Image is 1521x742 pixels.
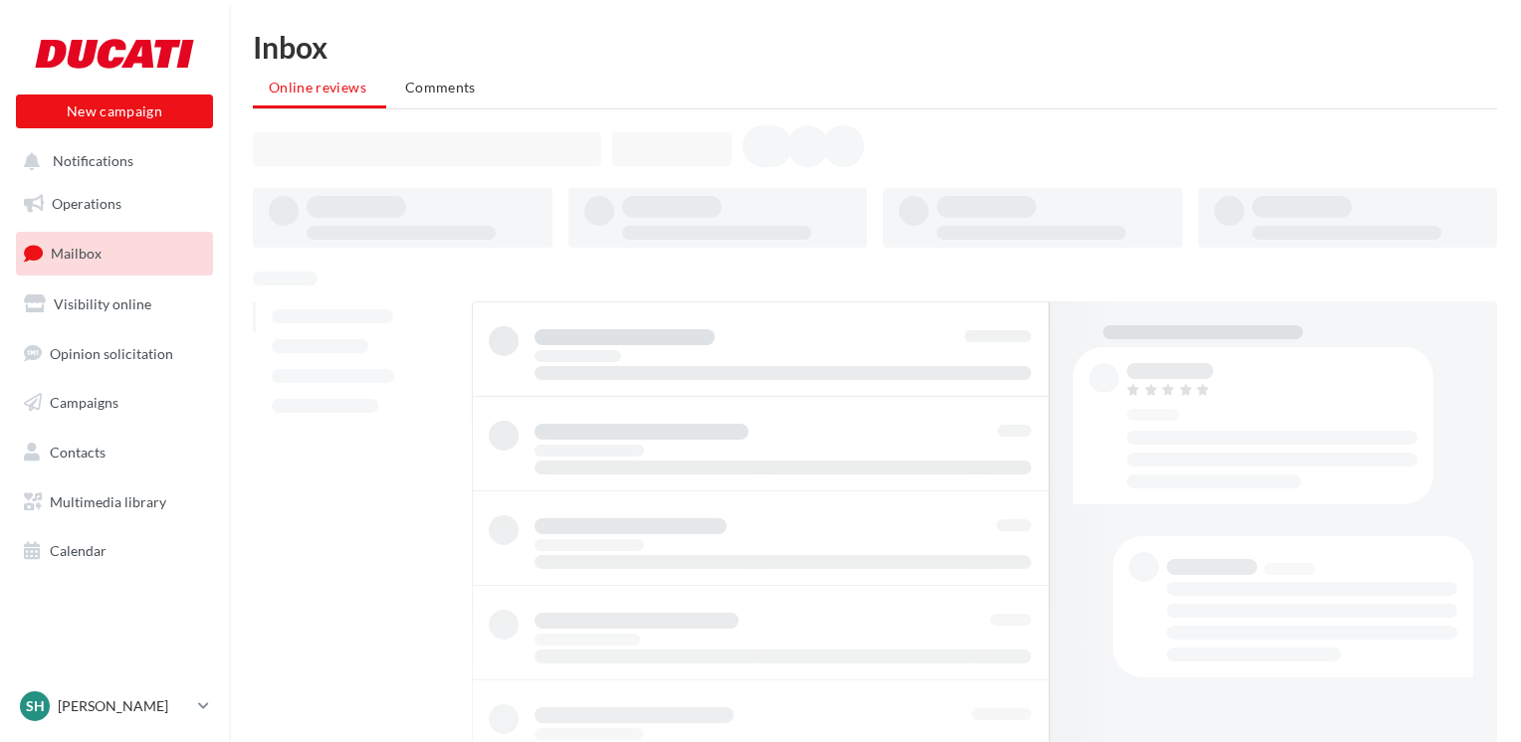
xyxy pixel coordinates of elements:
[52,195,121,212] span: Operations
[405,79,476,95] span: Comments
[12,283,217,325] a: Visibility online
[50,444,106,461] span: Contacts
[12,333,217,375] a: Opinion solicitation
[50,493,166,510] span: Multimedia library
[54,295,151,312] span: Visibility online
[53,153,133,170] span: Notifications
[26,696,45,716] span: SH
[51,245,102,262] span: Mailbox
[58,696,190,716] p: [PERSON_NAME]
[253,32,1497,62] div: Inbox
[12,382,217,424] a: Campaigns
[12,530,217,572] a: Calendar
[50,394,118,411] span: Campaigns
[12,232,217,275] a: Mailbox
[16,94,213,128] button: New campaign
[50,542,107,559] span: Calendar
[16,687,213,725] a: SH [PERSON_NAME]
[50,344,173,361] span: Opinion solicitation
[12,183,217,225] a: Operations
[12,432,217,473] a: Contacts
[12,481,217,523] a: Multimedia library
